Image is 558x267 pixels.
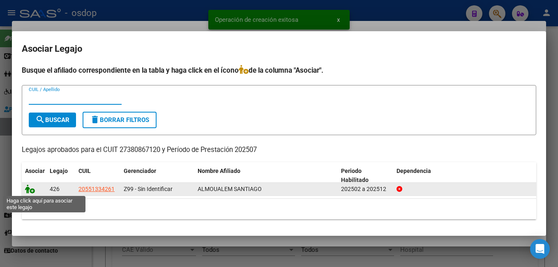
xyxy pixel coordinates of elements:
[22,199,536,219] div: 1 registros
[194,162,338,189] datatable-header-cell: Nombre Afiliado
[22,145,536,155] p: Legajos aprobados para el CUIT 27380867120 y Período de Prestación 202507
[198,186,262,192] span: ALMOUALEM SANTIAGO
[120,162,194,189] datatable-header-cell: Gerenciador
[50,186,60,192] span: 426
[341,184,390,194] div: 202502 a 202512
[78,186,115,192] span: 20551334261
[35,116,69,124] span: Buscar
[35,115,45,124] mat-icon: search
[22,41,536,57] h2: Asociar Legajo
[46,162,75,189] datatable-header-cell: Legajo
[90,116,149,124] span: Borrar Filtros
[75,162,120,189] datatable-header-cell: CUIL
[341,168,369,184] span: Periodo Habilitado
[78,168,91,174] span: CUIL
[124,186,173,192] span: Z99 - Sin Identificar
[198,168,240,174] span: Nombre Afiliado
[50,168,68,174] span: Legajo
[338,162,393,189] datatable-header-cell: Periodo Habilitado
[22,65,536,76] h4: Busque el afiliado correspondiente en la tabla y haga click en el ícono de la columna "Asociar".
[397,168,431,174] span: Dependencia
[22,162,46,189] datatable-header-cell: Asociar
[90,115,100,124] mat-icon: delete
[25,168,45,174] span: Asociar
[29,113,76,127] button: Buscar
[393,162,537,189] datatable-header-cell: Dependencia
[83,112,157,128] button: Borrar Filtros
[530,239,550,259] div: Open Intercom Messenger
[124,168,156,174] span: Gerenciador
